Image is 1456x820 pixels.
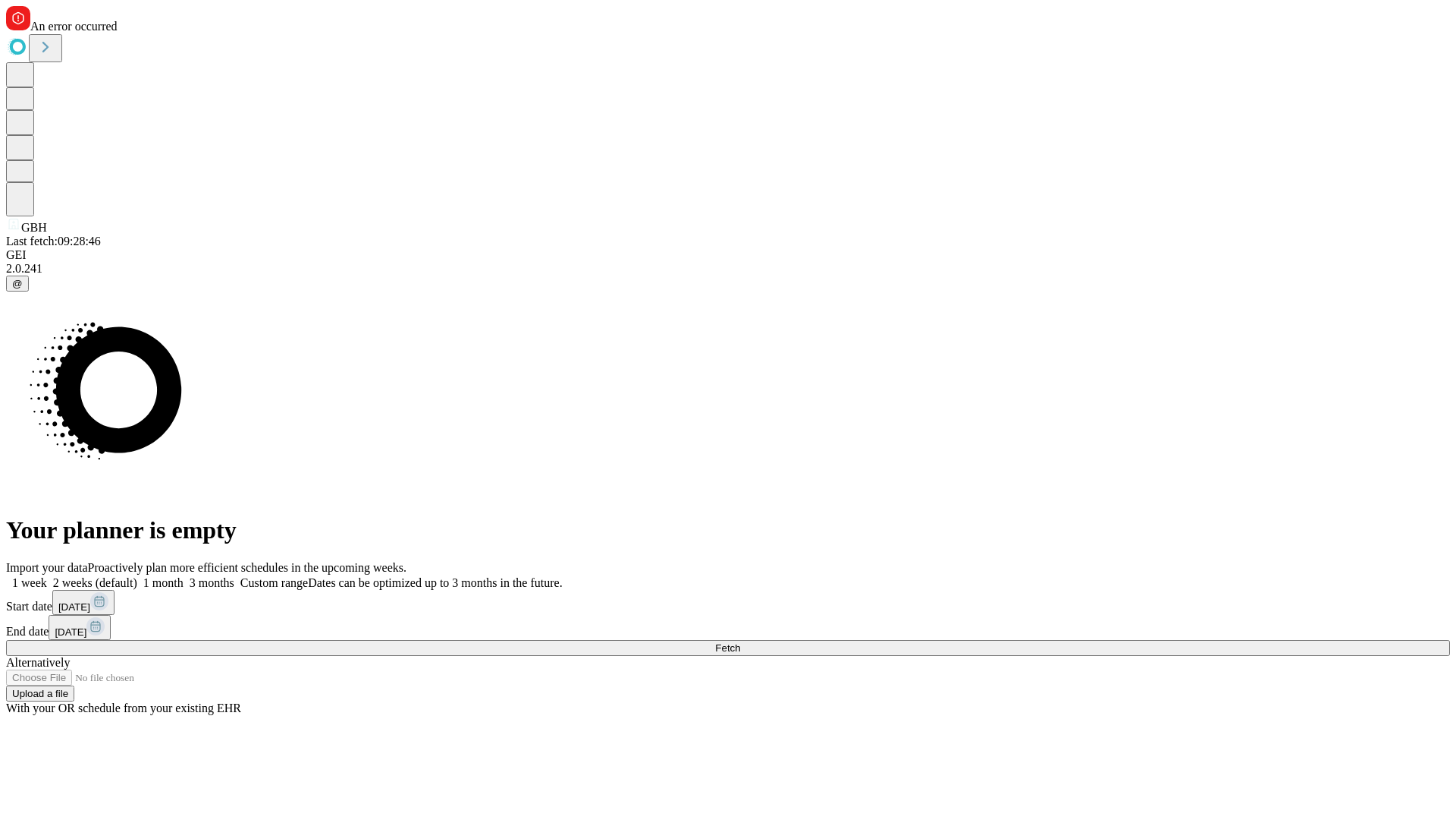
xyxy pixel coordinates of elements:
button: Upload a file [6,686,74,702]
div: 2.0.241 [6,262,1450,276]
span: Alternatively [6,656,70,669]
span: 1 week [12,576,47,589]
button: [DATE] [52,590,115,615]
button: Fetch [6,640,1450,656]
div: Start date [6,590,1450,615]
span: Custom range [240,576,308,589]
span: [DATE] [55,626,86,638]
div: GEI [6,248,1450,262]
span: @ [12,278,23,289]
div: End date [6,615,1450,640]
span: With your OR schedule from your existing EHR [6,702,241,714]
span: Last fetch: 09:28:46 [6,235,101,248]
h1: Your planner is empty [6,516,1450,544]
span: [DATE] [58,601,90,613]
span: 3 months [190,576,234,589]
span: Fetch [715,642,740,654]
span: 1 month [143,576,184,589]
span: Import your data [6,561,88,574]
button: @ [6,276,29,292]
span: GBH [21,221,47,234]
span: Proactively plan more efficient schedules in the upcoming weeks. [88,561,406,574]
button: [DATE] [49,615,111,640]
span: 2 weeks (default) [53,576,137,589]
span: An error occurred [30,20,118,33]
span: Dates can be optimized up to 3 months in the future. [308,576,562,589]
